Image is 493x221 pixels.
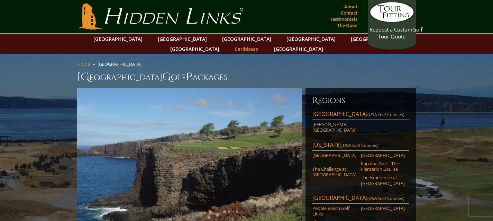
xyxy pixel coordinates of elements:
[312,122,356,133] a: [PERSON_NAME][GEOGRAPHIC_DATA]
[219,34,275,44] a: [GEOGRAPHIC_DATA]
[361,152,405,158] a: [GEOGRAPHIC_DATA]
[312,110,409,120] a: [GEOGRAPHIC_DATA](USA Golf Courses)
[154,34,210,44] a: [GEOGRAPHIC_DATA]
[77,70,416,84] h1: [GEOGRAPHIC_DATA] olf ackages
[186,70,192,84] span: P
[347,34,403,44] a: [GEOGRAPHIC_DATA]
[361,161,405,172] a: Kapalua Golf – The Plantation Course
[367,112,404,117] span: (USA Golf Courses)
[90,34,146,44] a: [GEOGRAPHIC_DATA]
[231,44,262,54] a: Caribbean
[312,141,409,151] a: [US_STATE](USA Golf Courses)
[336,20,359,30] a: The Open
[343,2,359,11] a: About
[77,61,90,67] a: Home
[328,14,359,24] a: Testimonials
[312,166,356,178] a: The Challenge at [GEOGRAPHIC_DATA]
[361,175,405,186] a: The Experience at [GEOGRAPHIC_DATA]
[283,34,339,44] a: [GEOGRAPHIC_DATA]
[98,61,144,67] li: [GEOGRAPHIC_DATA]
[167,44,223,54] a: [GEOGRAPHIC_DATA]
[312,205,356,217] a: Pebble Beach Golf Links
[369,2,414,40] a: Request a CustomGolf Tour Quote
[367,195,404,201] span: (USA Golf Courses)
[312,152,356,158] a: [GEOGRAPHIC_DATA]
[361,205,405,211] a: [GEOGRAPHIC_DATA]
[341,142,378,148] span: (USA Golf Courses)
[162,70,171,84] span: G
[312,95,409,106] h6: Regions
[312,194,409,204] a: [GEOGRAPHIC_DATA](USA Golf Courses)
[369,26,412,33] span: Request a Custom
[271,44,327,54] a: [GEOGRAPHIC_DATA]
[339,8,359,18] a: Contact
